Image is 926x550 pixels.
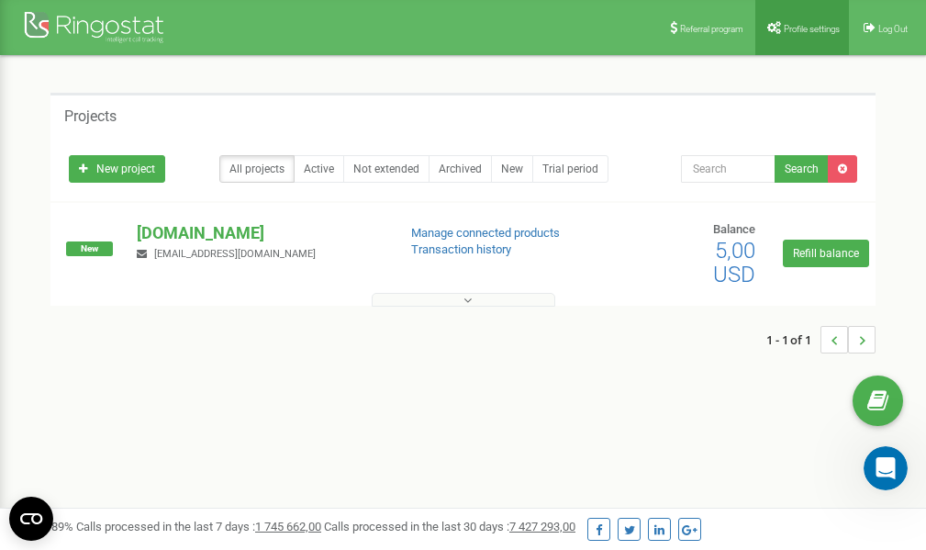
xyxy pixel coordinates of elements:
u: 1 745 662,00 [255,520,321,533]
a: Trial period [532,155,608,183]
a: Transaction history [411,242,511,256]
a: Archived [429,155,492,183]
h5: Projects [64,108,117,125]
span: Calls processed in the last 30 days : [324,520,575,533]
span: Referral program [680,24,743,34]
a: New [491,155,533,183]
a: Not extended [343,155,430,183]
p: [DOMAIN_NAME] [137,221,381,245]
span: New [66,241,113,256]
nav: ... [766,308,876,372]
button: Open CMP widget [9,497,53,541]
span: Calls processed in the last 7 days : [76,520,321,533]
a: New project [69,155,165,183]
u: 7 427 293,00 [509,520,575,533]
a: Refill balance [783,240,869,267]
span: 1 - 1 of 1 [766,326,820,354]
span: Profile settings [784,24,840,34]
iframe: Intercom live chat [864,446,908,490]
input: Search [681,155,775,183]
button: Search [775,155,829,183]
span: Log Out [878,24,908,34]
a: Active [294,155,344,183]
a: Manage connected products [411,226,560,240]
span: Balance [713,222,755,236]
span: 5,00 USD [713,238,755,287]
span: [EMAIL_ADDRESS][DOMAIN_NAME] [154,248,316,260]
a: All projects [219,155,295,183]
